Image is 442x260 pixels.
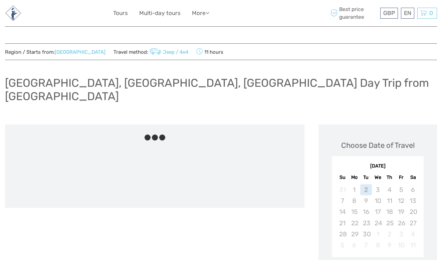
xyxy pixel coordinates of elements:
div: Not available Saturday, September 20th, 2025 [407,206,419,217]
div: Not available Sunday, September 7th, 2025 [337,195,348,206]
div: Not available Saturday, September 27th, 2025 [407,218,419,229]
div: Not available Saturday, October 4th, 2025 [407,229,419,240]
a: Multi-day tours [139,8,181,18]
div: month 2025-09 [334,184,421,251]
a: [GEOGRAPHIC_DATA] [55,49,105,55]
div: Choose Date of Travel [341,140,415,151]
div: Tu [360,173,372,182]
span: Region / Starts from: [5,49,105,56]
div: Not available Wednesday, September 10th, 2025 [372,195,384,206]
div: Not available Monday, September 1st, 2025 [349,184,360,195]
div: Not available Saturday, September 13th, 2025 [407,195,419,206]
div: Fr [395,173,407,182]
div: Not available Sunday, October 5th, 2025 [337,240,348,251]
div: Not available Thursday, September 25th, 2025 [384,218,395,229]
div: Not available Sunday, September 28th, 2025 [337,229,348,240]
span: Travel method: [114,47,188,56]
div: Not available Thursday, September 11th, 2025 [384,195,395,206]
div: Not available Friday, October 3rd, 2025 [395,229,407,240]
span: GBP [383,10,395,16]
div: Not available Thursday, October 9th, 2025 [384,240,395,251]
div: Not available Friday, September 5th, 2025 [395,184,407,195]
h1: [GEOGRAPHIC_DATA], [GEOGRAPHIC_DATA], [GEOGRAPHIC_DATA] Day Trip from [GEOGRAPHIC_DATA] [5,76,437,103]
div: EN [401,8,414,19]
div: [DATE] [332,163,424,170]
div: Not available Friday, September 12th, 2025 [395,195,407,206]
span: Best price guarantee [329,6,379,20]
a: Jeep / 4x4 [148,49,188,55]
div: Th [384,173,395,182]
div: We [372,173,384,182]
div: Not available Monday, October 6th, 2025 [349,240,360,251]
span: 11 hours [196,47,223,56]
div: Not available Sunday, September 21st, 2025 [337,218,348,229]
div: Mo [349,173,360,182]
div: Not available Tuesday, September 2nd, 2025 [360,184,372,195]
div: Not available Tuesday, October 7th, 2025 [360,240,372,251]
div: Not available Friday, September 19th, 2025 [395,206,407,217]
div: Not available Monday, September 22nd, 2025 [349,218,360,229]
div: Not available Tuesday, September 16th, 2025 [360,206,372,217]
div: Not available Friday, October 10th, 2025 [395,240,407,251]
div: Not available Tuesday, September 9th, 2025 [360,195,372,206]
span: 0 [428,10,434,16]
div: Not available Wednesday, September 24th, 2025 [372,218,384,229]
img: 2480-e1da0b75-d43a-43b1-9b1b-e82c98ef1cd5_logo_small.jpg [5,5,21,21]
div: Not available Monday, September 8th, 2025 [349,195,360,206]
div: Not available Saturday, September 6th, 2025 [407,184,419,195]
div: Not available Monday, September 15th, 2025 [349,206,360,217]
div: Not available Saturday, October 11th, 2025 [407,240,419,251]
div: Not available Wednesday, September 17th, 2025 [372,206,384,217]
div: Not available Wednesday, October 8th, 2025 [372,240,384,251]
div: Not available Tuesday, September 30th, 2025 [360,229,372,240]
div: Not available Thursday, September 4th, 2025 [384,184,395,195]
div: Su [337,173,348,182]
div: Not available Monday, September 29th, 2025 [349,229,360,240]
a: More [192,8,209,18]
div: Not available Thursday, September 18th, 2025 [384,206,395,217]
div: Not available Sunday, September 14th, 2025 [337,206,348,217]
div: Not available Tuesday, September 23rd, 2025 [360,218,372,229]
div: Not available Wednesday, October 1st, 2025 [372,229,384,240]
a: Tours [113,8,128,18]
div: Sa [407,173,419,182]
div: Not available Sunday, August 31st, 2025 [337,184,348,195]
div: Not available Wednesday, September 3rd, 2025 [372,184,384,195]
div: Not available Friday, September 26th, 2025 [395,218,407,229]
div: Not available Thursday, October 2nd, 2025 [384,229,395,240]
